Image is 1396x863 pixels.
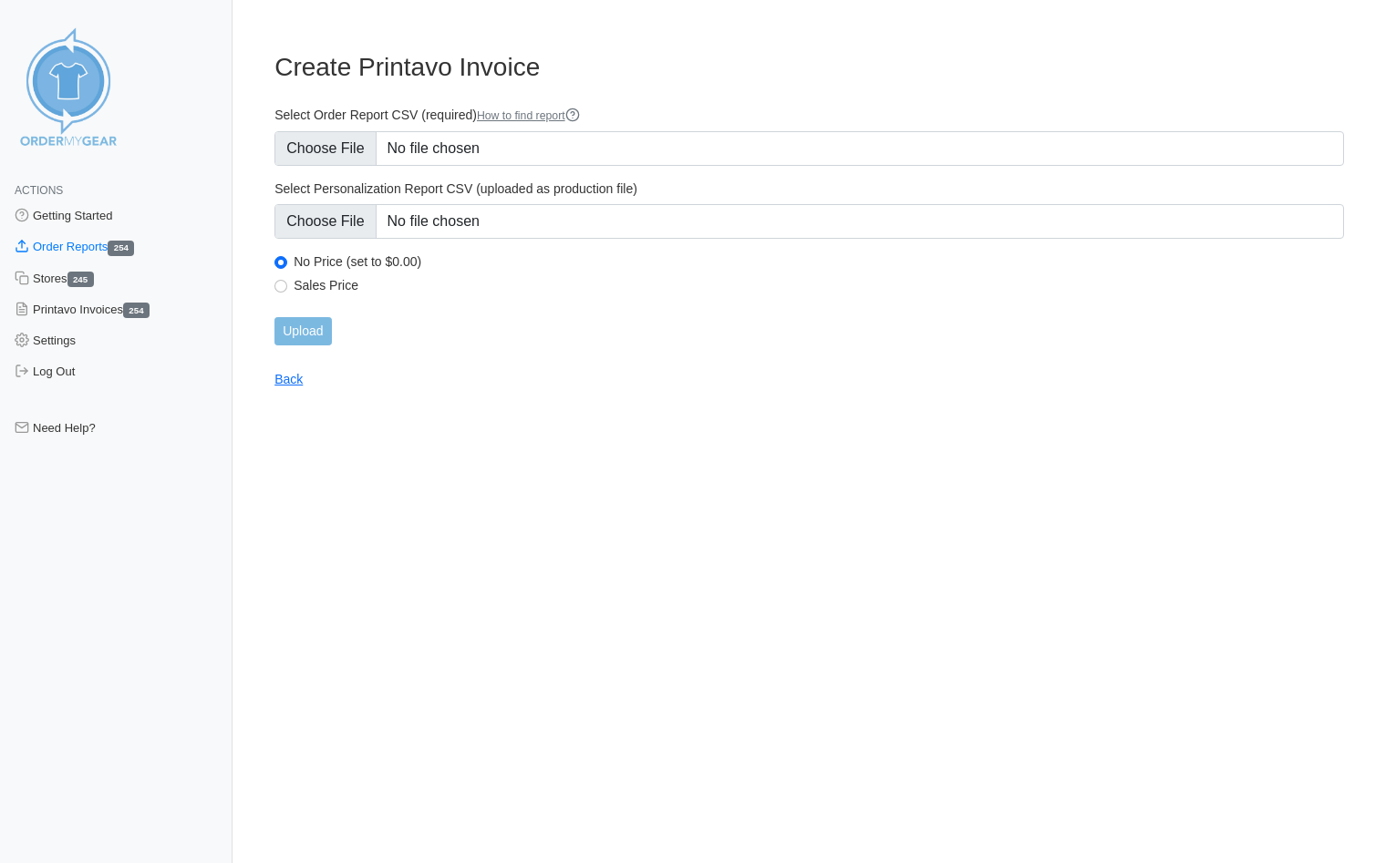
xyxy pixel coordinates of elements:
[294,277,1344,293] label: Sales Price
[274,180,1344,197] label: Select Personalization Report CSV (uploaded as production file)
[294,253,1344,270] label: No Price (set to $0.00)
[15,184,63,197] span: Actions
[123,303,150,318] span: 254
[274,317,331,345] input: Upload
[67,272,94,287] span: 245
[274,107,1344,124] label: Select Order Report CSV (required)
[274,52,1344,83] h3: Create Printavo Invoice
[274,372,303,386] a: Back
[477,109,580,122] a: How to find report
[108,241,134,256] span: 254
